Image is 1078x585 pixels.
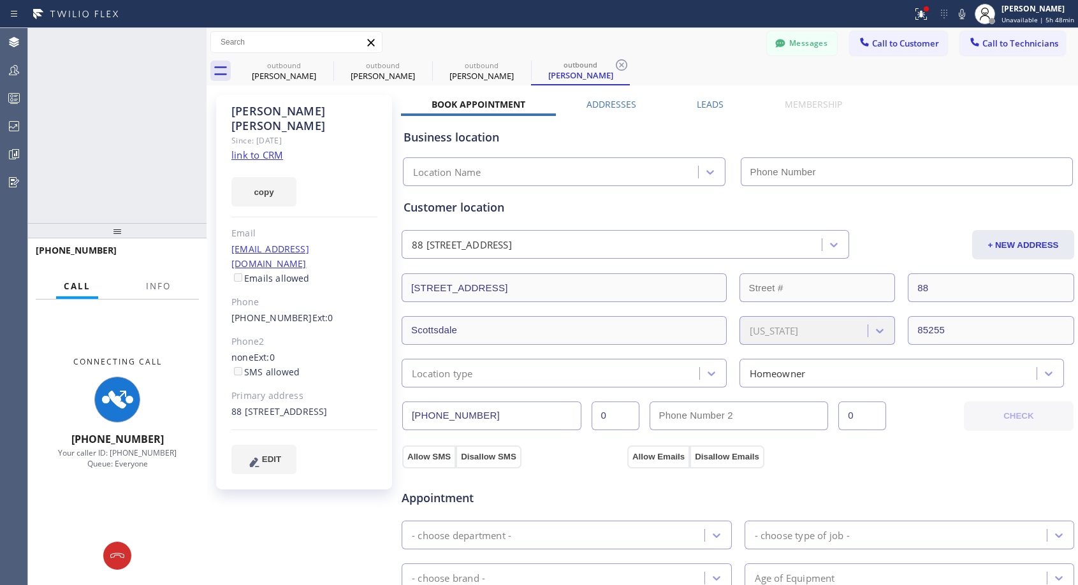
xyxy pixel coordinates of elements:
div: [PERSON_NAME] [PERSON_NAME] [231,104,377,133]
div: - choose type of job - [755,528,850,542]
div: 88 [STREET_ADDRESS] [412,238,512,252]
div: Location Name [413,165,481,180]
span: Your caller ID: [PHONE_NUMBER] Queue: Everyone [58,447,177,469]
button: Allow Emails [627,445,690,468]
input: Ext. 2 [838,401,886,430]
button: Messages [767,31,837,55]
div: Primary address [231,389,377,403]
div: 88 [STREET_ADDRESS] [231,405,377,419]
input: Phone Number [402,401,581,430]
button: CHECK [964,401,1074,431]
button: + NEW ADDRESS [972,230,1074,259]
span: [PHONE_NUMBER] [36,244,117,256]
span: Call to Technicians [982,38,1058,49]
button: Disallow SMS [456,445,521,468]
span: Ext: 0 [312,312,333,324]
input: Ext. [592,401,639,430]
span: Info [146,280,171,292]
div: [PERSON_NAME] [532,69,629,81]
label: Membership [785,98,842,110]
input: Phone Number [741,157,1074,186]
a: [EMAIL_ADDRESS][DOMAIN_NAME] [231,243,309,270]
div: Julie Gudde [532,57,629,84]
input: Emails allowed [234,273,242,282]
input: ZIP [908,316,1074,345]
div: [PERSON_NAME] [236,70,332,82]
input: Street # [739,273,896,302]
button: Disallow Emails [690,445,764,468]
button: Info [138,274,178,299]
div: outbound [532,60,629,69]
span: [PHONE_NUMBER] [71,432,164,446]
div: [PERSON_NAME] [335,70,431,82]
label: SMS allowed [231,366,300,378]
div: Age of Equipment [755,570,835,585]
div: Business location [404,129,1072,146]
label: Emails allowed [231,272,310,284]
div: outbound [236,61,332,70]
label: Addresses [586,98,636,110]
div: Phone [231,295,377,310]
button: Allow SMS [402,445,456,468]
button: Call to Technicians [960,31,1065,55]
div: Phone2 [231,335,377,349]
div: Donald Wothe [236,57,332,85]
label: Leads [697,98,724,110]
input: City [402,316,727,345]
button: Mute [953,5,971,23]
a: [PHONE_NUMBER] [231,312,312,324]
div: - choose brand - [412,570,485,585]
div: Julie Gudde [433,57,530,85]
button: EDIT [231,445,296,474]
div: outbound [335,61,431,70]
span: Ext: 0 [254,351,275,363]
div: Since: [DATE] [231,133,377,148]
button: Hang up [103,542,131,570]
div: [PERSON_NAME] [1002,3,1074,14]
span: Appointment [402,489,624,507]
div: Donald Wothe [335,57,431,85]
input: Address [402,273,727,302]
a: link to CRM [231,148,283,161]
div: none [231,350,377,380]
div: Email [231,226,377,241]
span: Call to Customer [872,38,939,49]
input: SMS allowed [234,367,242,375]
button: copy [231,177,296,206]
input: Apt. # [908,273,1074,302]
span: EDIT [262,454,281,464]
div: [PERSON_NAME] [433,70,530,82]
div: Location type [412,366,473,380]
input: Phone Number 2 [650,401,829,430]
span: Unavailable | 5h 48min [1002,15,1074,24]
div: outbound [433,61,530,70]
label: Book Appointment [432,98,525,110]
span: Connecting Call [73,356,162,367]
input: Search [211,32,382,52]
button: Call [56,274,98,299]
div: Homeowner [750,366,806,380]
div: - choose department - [412,528,511,542]
button: Call to Customer [850,31,947,55]
div: Customer location [404,199,1072,216]
span: Call [64,280,91,292]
